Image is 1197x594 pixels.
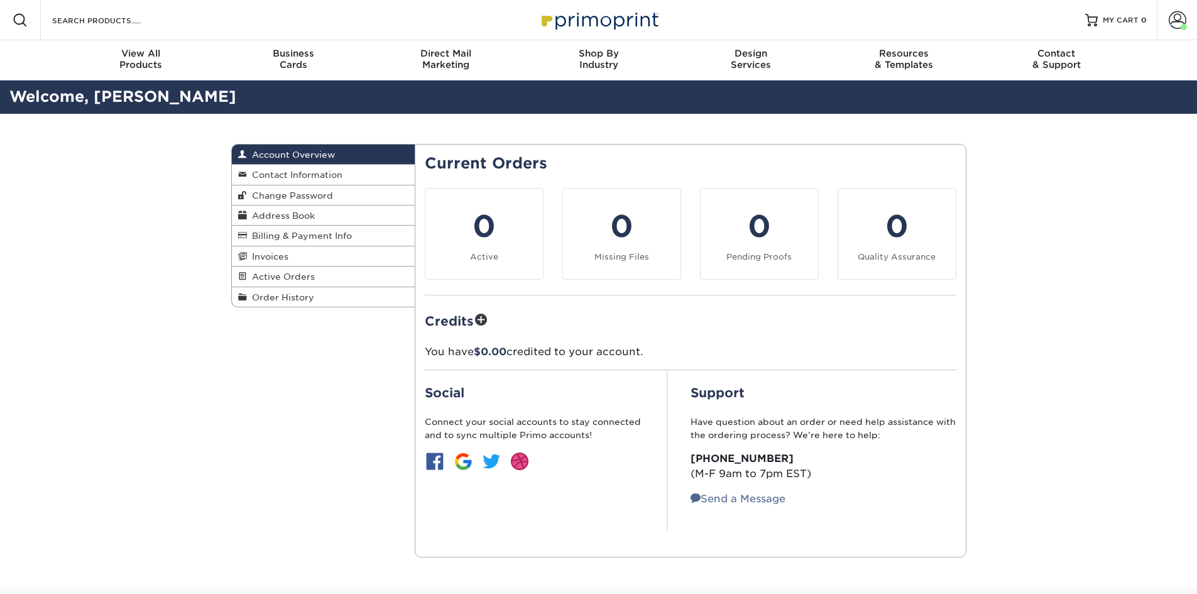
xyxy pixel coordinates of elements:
[522,48,675,70] div: Industry
[726,252,792,261] small: Pending Proofs
[675,40,828,80] a: DesignServices
[369,40,522,80] a: Direct MailMarketing
[369,48,522,59] span: Direct Mail
[691,493,785,505] a: Send a Message
[425,344,956,360] p: You have credited to your account.
[522,40,675,80] a: Shop ByIndustry
[232,165,415,185] a: Contact Information
[1141,16,1147,25] span: 0
[470,252,498,261] small: Active
[980,48,1133,59] span: Contact
[247,170,342,180] span: Contact Information
[232,246,415,267] a: Invoices
[51,13,173,28] input: SEARCH PRODUCTS.....
[691,451,956,481] p: (M-F 9am to 7pm EST)
[65,48,217,59] span: View All
[700,188,819,280] a: 0 Pending Proofs
[232,145,415,165] a: Account Overview
[65,40,217,80] a: View AllProducts
[536,6,662,33] img: Primoprint
[675,48,828,59] span: Design
[247,231,352,241] span: Billing & Payment Info
[425,385,645,400] h2: Social
[217,48,369,59] span: Business
[425,311,956,330] h2: Credits
[594,252,649,261] small: Missing Files
[510,451,530,471] img: btn-dribbble.jpg
[571,204,673,249] div: 0
[675,48,828,70] div: Services
[232,226,415,246] a: Billing & Payment Info
[980,48,1133,70] div: & Support
[828,48,980,70] div: & Templates
[217,40,369,80] a: BusinessCards
[980,40,1133,80] a: Contact& Support
[425,451,445,471] img: btn-facebook.jpg
[691,415,956,441] p: Have question about an order or need help assistance with the ordering process? We’re here to help:
[65,48,217,70] div: Products
[433,204,535,249] div: 0
[474,346,506,358] span: $0.00
[247,251,288,261] span: Invoices
[425,188,544,280] a: 0 Active
[232,206,415,226] a: Address Book
[247,150,335,160] span: Account Overview
[247,211,315,221] span: Address Book
[1103,15,1139,26] span: MY CART
[247,190,333,201] span: Change Password
[846,204,948,249] div: 0
[232,287,415,307] a: Order History
[708,204,811,249] div: 0
[369,48,522,70] div: Marketing
[247,272,315,282] span: Active Orders
[247,292,314,302] span: Order History
[425,155,956,173] h2: Current Orders
[217,48,369,70] div: Cards
[691,453,794,465] strong: [PHONE_NUMBER]
[232,185,415,206] a: Change Password
[481,451,501,471] img: btn-twitter.jpg
[858,252,936,261] small: Quality Assurance
[828,40,980,80] a: Resources& Templates
[453,451,473,471] img: btn-google.jpg
[425,415,645,441] p: Connect your social accounts to stay connected and to sync multiple Primo accounts!
[522,48,675,59] span: Shop By
[828,48,980,59] span: Resources
[838,188,956,280] a: 0 Quality Assurance
[232,267,415,287] a: Active Orders
[691,385,956,400] h2: Support
[562,188,681,280] a: 0 Missing Files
